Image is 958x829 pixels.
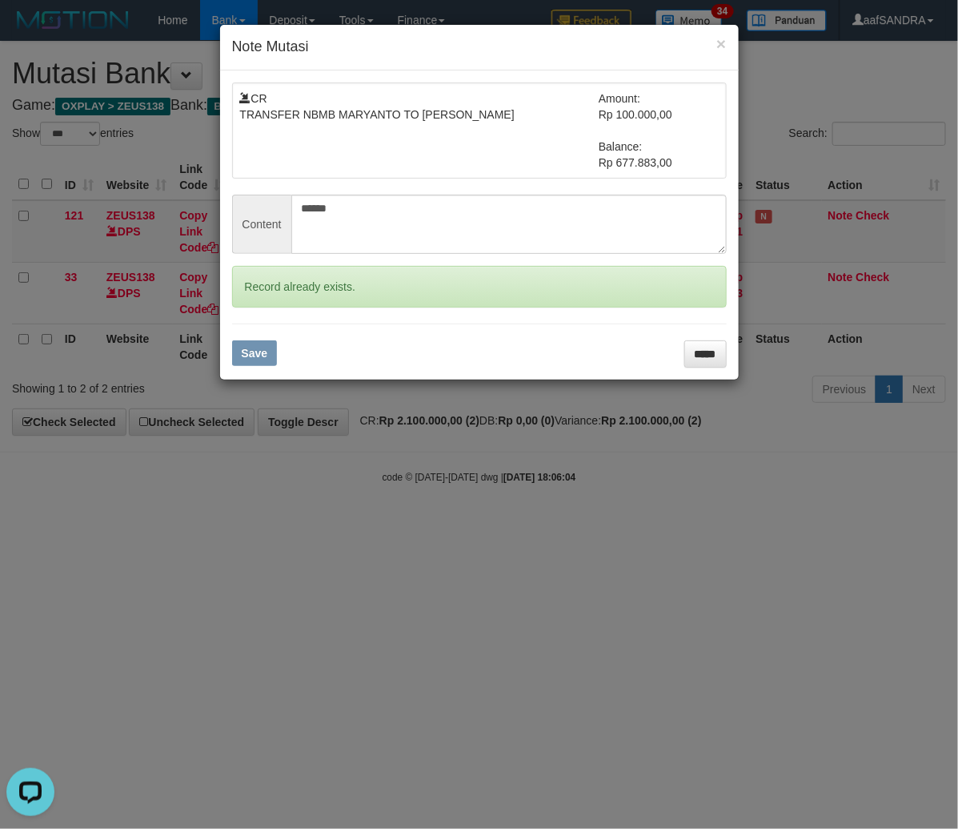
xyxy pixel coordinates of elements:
[240,91,599,171] td: CR TRANSFER NBMB MARYANTO TO [PERSON_NAME]
[242,347,268,360] span: Save
[6,6,54,54] button: Open LiveChat chat widget
[232,195,291,254] span: Content
[599,91,719,171] td: Amount: Rp 100.000,00 Balance: Rp 677.883,00
[232,266,727,308] div: Record already exists.
[716,35,726,52] button: ×
[232,340,278,366] button: Save
[232,37,727,58] h4: Note Mutasi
